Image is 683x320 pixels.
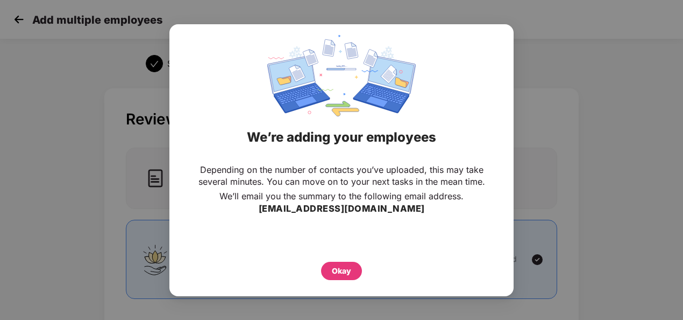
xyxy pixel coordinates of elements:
[332,265,351,276] div: Okay
[191,164,492,187] p: Depending on the number of contacts you’ve uploaded, this may take several minutes. You can move ...
[219,190,464,202] p: We’ll email you the summary to the following email address.
[267,35,416,116] img: svg+xml;base64,PHN2ZyBpZD0iRGF0YV9zeW5jaW5nIiB4bWxucz0iaHR0cDovL3d3dy53My5vcmcvMjAwMC9zdmciIHdpZH...
[259,202,425,216] h3: [EMAIL_ADDRESS][DOMAIN_NAME]
[183,116,500,158] div: We’re adding your employees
